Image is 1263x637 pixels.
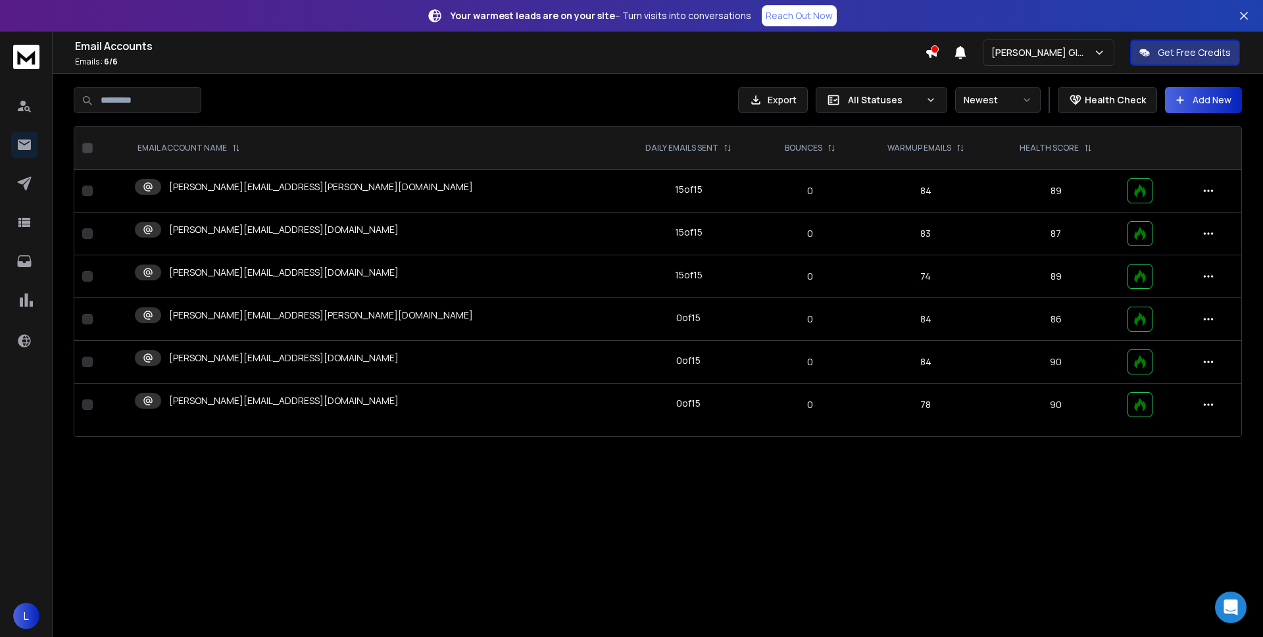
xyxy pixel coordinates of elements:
p: Reach Out Now [766,9,833,22]
button: Export [738,87,808,113]
td: 83 [859,213,993,255]
button: L [13,603,39,629]
p: [PERSON_NAME][EMAIL_ADDRESS][DOMAIN_NAME] [169,351,399,365]
p: All Statuses [848,93,920,107]
td: 78 [859,384,993,426]
span: 6 / 6 [104,56,118,67]
div: 15 of 15 [675,226,703,239]
div: 0 of 15 [676,354,701,367]
img: logo [13,45,39,69]
div: EMAIL ACCOUNT NAME [137,143,240,153]
td: 89 [993,255,1120,298]
p: [PERSON_NAME] Global [991,46,1093,59]
p: Emails : [75,57,925,67]
div: 0 of 15 [676,397,701,410]
td: 84 [859,298,993,341]
p: [PERSON_NAME][EMAIL_ADDRESS][PERSON_NAME][DOMAIN_NAME] [169,180,473,193]
td: 74 [859,255,993,298]
td: 84 [859,170,993,213]
button: Newest [955,87,1041,113]
div: 0 of 15 [676,311,701,324]
p: 0 [770,184,851,197]
div: 15 of 15 [675,268,703,282]
p: BOUNCES [785,143,822,153]
div: 15 of 15 [675,183,703,196]
p: Get Free Credits [1158,46,1231,59]
button: Add New [1165,87,1242,113]
td: 90 [993,341,1120,384]
a: Reach Out Now [762,5,837,26]
p: 0 [770,270,851,283]
p: HEALTH SCORE [1020,143,1079,153]
p: 0 [770,227,851,240]
p: WARMUP EMAILS [887,143,951,153]
button: Health Check [1058,87,1157,113]
p: – Turn visits into conversations [451,9,751,22]
p: 0 [770,313,851,326]
td: 87 [993,213,1120,255]
h1: Email Accounts [75,38,925,54]
button: Get Free Credits [1130,39,1240,66]
td: 84 [859,341,993,384]
p: [PERSON_NAME][EMAIL_ADDRESS][DOMAIN_NAME] [169,266,399,279]
p: 0 [770,355,851,369]
p: Health Check [1085,93,1146,107]
td: 90 [993,384,1120,426]
p: DAILY EMAILS SENT [645,143,718,153]
p: [PERSON_NAME][EMAIL_ADDRESS][PERSON_NAME][DOMAIN_NAME] [169,309,473,322]
p: [PERSON_NAME][EMAIL_ADDRESS][DOMAIN_NAME] [169,394,399,407]
p: [PERSON_NAME][EMAIL_ADDRESS][DOMAIN_NAME] [169,223,399,236]
td: 89 [993,170,1120,213]
strong: Your warmest leads are on your site [451,9,615,22]
td: 86 [993,298,1120,341]
div: Open Intercom Messenger [1215,592,1247,623]
p: 0 [770,398,851,411]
